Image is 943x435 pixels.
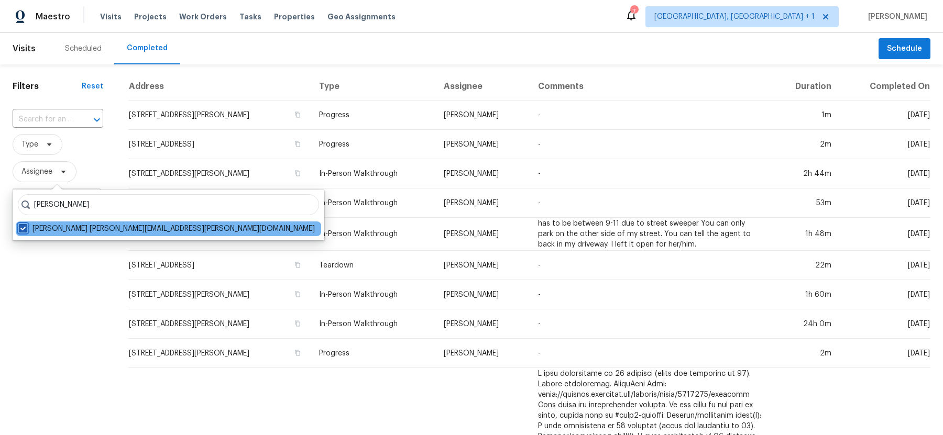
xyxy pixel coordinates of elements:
td: 2m [770,339,839,368]
td: 1h 60m [770,280,839,309]
div: Reset [82,81,103,92]
td: [PERSON_NAME] [435,130,530,159]
td: [STREET_ADDRESS][PERSON_NAME] [128,309,311,339]
td: [DATE] [840,101,930,130]
th: Comments [530,73,770,101]
td: In-Person Walkthrough [311,188,436,218]
input: Search for an address... [13,111,74,128]
span: [GEOGRAPHIC_DATA], [GEOGRAPHIC_DATA] + 1 [654,12,815,22]
td: - [530,101,770,130]
td: 1m [770,101,839,130]
td: [DATE] [840,251,930,280]
td: [PERSON_NAME] [435,339,530,368]
td: has to be between 9-11 due to street sweeper You can only park on the other side of my street. Yo... [530,218,770,251]
td: In-Person Walkthrough [311,309,436,339]
span: Assignee [21,166,52,177]
th: Completed On [840,73,930,101]
th: Assignee [435,73,530,101]
td: [STREET_ADDRESS] [128,188,311,218]
td: - [530,159,770,188]
th: Address [128,73,311,101]
span: Schedule [887,42,922,55]
button: Copy Address [293,260,302,270]
td: [DATE] [840,218,930,251]
td: - [530,280,770,309]
span: Maestro [36,12,70,22]
td: 1h 48m [770,218,839,251]
td: 22m [770,251,839,280]
button: Copy Address [293,139,302,149]
span: Visits [100,12,122,22]
td: [DATE] [840,130,930,159]
button: Copy Address [293,348,302,358]
span: Projects [134,12,167,22]
td: [DATE] [840,280,930,309]
span: Tasks [239,13,261,20]
td: [STREET_ADDRESS][PERSON_NAME] [128,280,311,309]
td: In-Person Walkthrough [311,280,436,309]
div: Scheduled [65,43,102,54]
td: In-Person Walkthrough [311,159,436,188]
button: Copy Address [293,289,302,299]
td: [STREET_ADDRESS][PERSON_NAME] [128,339,311,368]
button: Schedule [879,38,930,60]
td: Progress [311,101,436,130]
td: - [530,188,770,218]
td: - [530,251,770,280]
button: Open [90,113,104,127]
th: Duration [770,73,839,101]
td: In-Person Walkthrough [311,218,436,251]
button: Copy Address [293,319,302,328]
td: - [530,339,770,368]
button: Copy Address [293,169,302,178]
td: 53m [770,188,839,218]
td: [DATE] [840,309,930,339]
td: 24h 0m [770,309,839,339]
button: Copy Address [293,110,302,119]
td: [PERSON_NAME] [435,251,530,280]
label: [PERSON_NAME] [PERSON_NAME][EMAIL_ADDRESS][PERSON_NAME][DOMAIN_NAME] [19,224,315,234]
td: [PERSON_NAME] [435,309,530,339]
span: Visits [13,37,36,60]
td: - [530,309,770,339]
h1: Filters [13,81,82,92]
td: [STREET_ADDRESS] [128,130,311,159]
td: [STREET_ADDRESS] [128,251,311,280]
div: Completed [127,43,168,53]
span: Properties [274,12,315,22]
td: [STREET_ADDRESS][PERSON_NAME] [128,101,311,130]
span: Geo Assignments [327,12,396,22]
th: Type [311,73,436,101]
td: 2m [770,130,839,159]
div: 7 [630,6,638,17]
td: [PERSON_NAME] [435,280,530,309]
td: [PERSON_NAME] [435,188,530,218]
td: - [530,130,770,159]
td: [DATE] [840,339,930,368]
td: [DATE] [840,159,930,188]
span: Work Orders [179,12,227,22]
span: Type [21,139,38,150]
td: [PERSON_NAME] [435,101,530,130]
span: [PERSON_NAME] [864,12,927,22]
td: [STREET_ADDRESS][PERSON_NAME] [128,159,311,188]
td: [PERSON_NAME] [435,159,530,188]
td: Progress [311,130,436,159]
td: 2h 44m [770,159,839,188]
td: [PERSON_NAME] [435,218,530,251]
td: [DATE] [840,188,930,218]
td: Teardown [311,251,436,280]
td: Progress [311,339,436,368]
